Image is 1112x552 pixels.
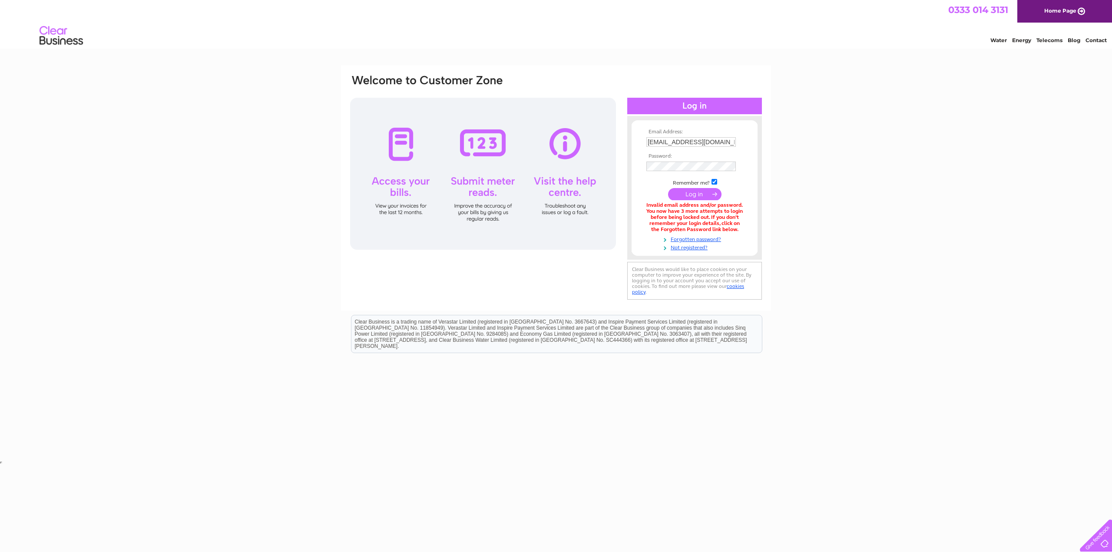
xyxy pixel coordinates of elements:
[668,188,721,200] input: Submit
[351,5,762,42] div: Clear Business is a trading name of Verastar Limited (registered in [GEOGRAPHIC_DATA] No. 3667643...
[644,153,745,159] th: Password:
[646,243,745,251] a: Not registered?
[646,235,745,243] a: Forgotten password?
[632,283,744,295] a: cookies policy
[644,178,745,186] td: Remember me?
[1068,37,1080,43] a: Blog
[948,4,1008,15] a: 0333 014 3131
[990,37,1007,43] a: Water
[1012,37,1031,43] a: Energy
[39,23,83,49] img: logo.png
[1036,37,1062,43] a: Telecoms
[644,129,745,135] th: Email Address:
[1086,37,1107,43] a: Contact
[627,262,762,300] div: Clear Business would like to place cookies on your computer to improve your experience of the sit...
[646,202,743,232] div: Invalid email address and/or password. You now have 3 more attempts to login before being locked ...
